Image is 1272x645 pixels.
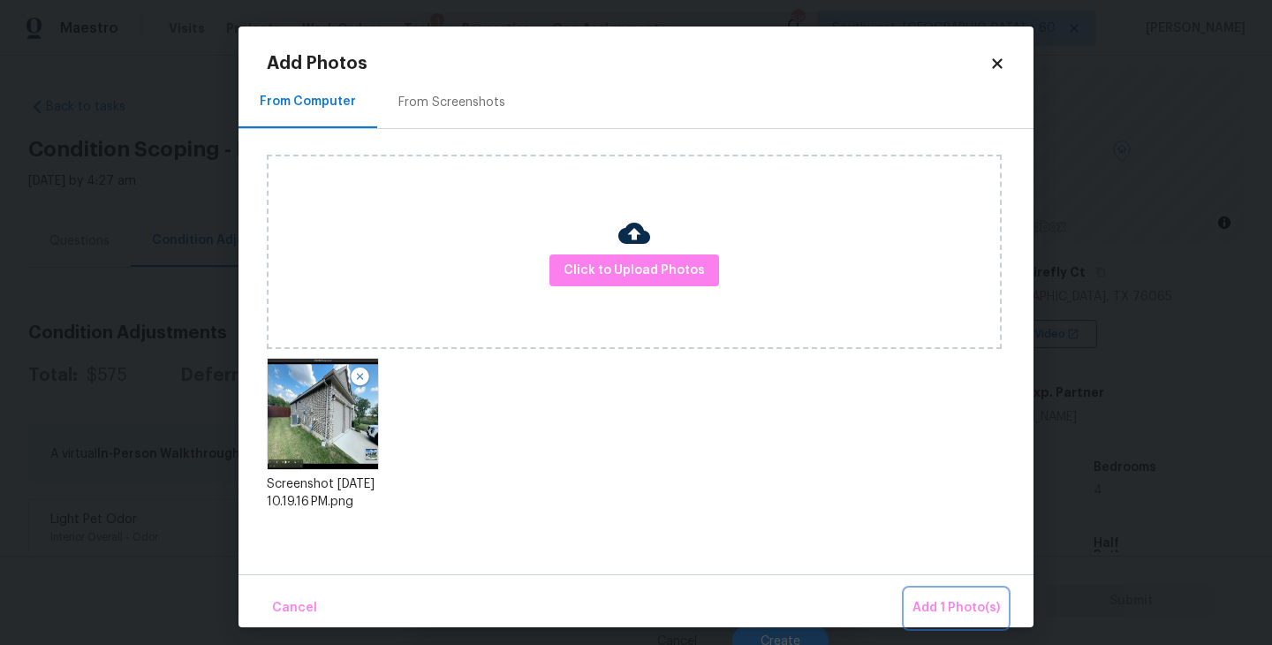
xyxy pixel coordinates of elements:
div: Screenshot [DATE] 10.19.16 PM.png [267,475,379,511]
span: Cancel [272,597,317,619]
img: Cloud Upload Icon [618,217,650,249]
div: From Computer [260,93,356,110]
button: Click to Upload Photos [549,254,719,287]
h2: Add Photos [267,55,989,72]
button: Add 1 Photo(s) [905,589,1007,627]
span: Add 1 Photo(s) [912,597,1000,619]
span: Click to Upload Photos [564,260,705,282]
button: Cancel [265,589,324,627]
div: From Screenshots [398,94,505,111]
